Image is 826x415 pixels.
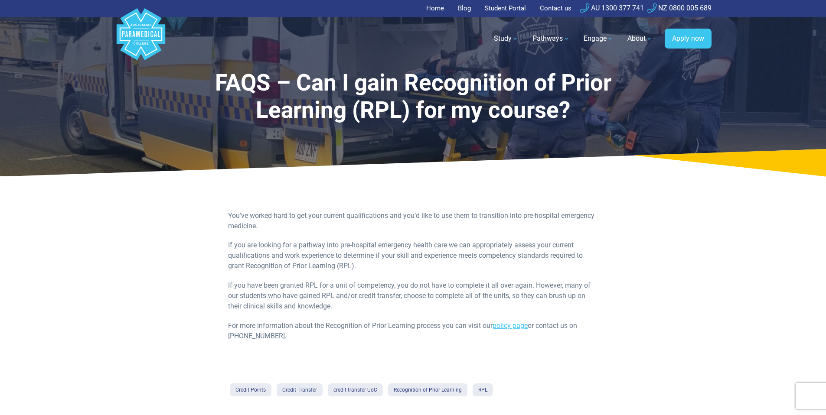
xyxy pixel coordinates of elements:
[622,26,658,51] a: About
[473,383,493,396] a: RPL
[115,17,167,61] a: Australian Paramedical College
[189,69,637,124] h1: FAQS – Can I gain Recognition of Prior Learning (RPL) for my course?
[328,383,383,396] a: credit transfer UoC
[578,26,619,51] a: Engage
[228,211,598,231] p: You’ve worked hard to get your current qualifications and you’d like to use them to transition in...
[665,29,712,49] a: Apply now
[580,4,644,12] a: AU 1300 377 741
[228,240,598,271] p: If you are looking for a pathway into pre-hospital emergency health care we can appropriately ass...
[228,280,598,311] p: If you have been granted RPL for a unit of competency, you do not have to complete it all over ag...
[228,321,598,341] p: For more information about the Recognition of Prior Learning process you can visit our or contact...
[527,26,575,51] a: Pathways
[489,26,524,51] a: Study
[277,383,323,396] a: Credit Transfer
[493,321,528,330] a: policy page
[230,383,271,396] a: Credit Points
[388,383,467,396] a: Recognition of Prior Learning
[647,4,712,12] a: NZ 0800 005 689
